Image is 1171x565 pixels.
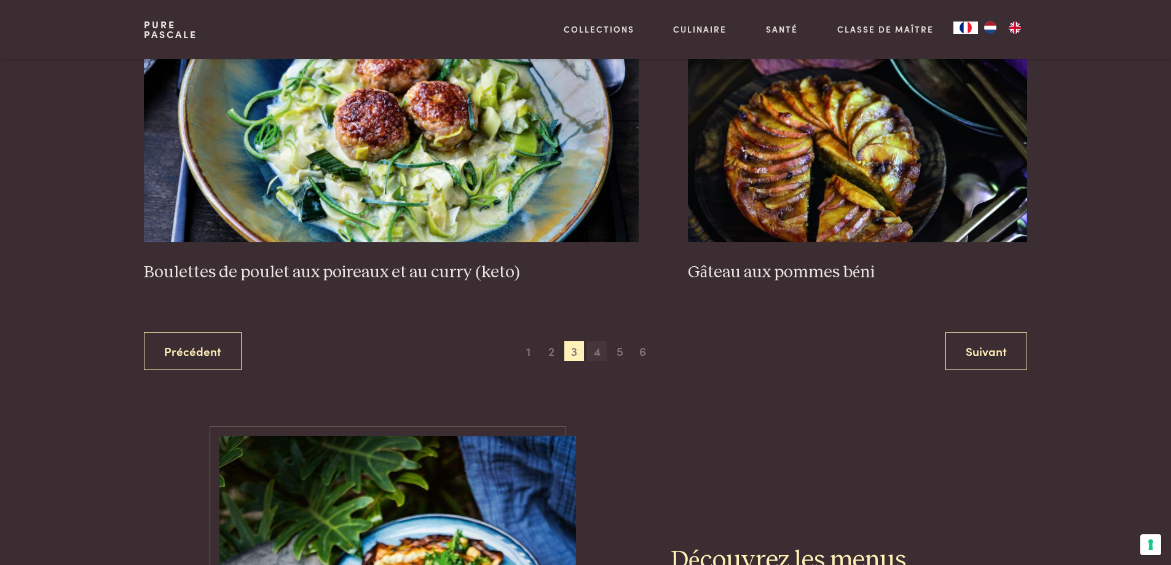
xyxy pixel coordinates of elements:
[1003,22,1027,34] a: EN
[564,23,634,36] a: Collections
[144,262,639,283] h3: Boulettes de poulet aux poireaux et au curry (keto)
[953,22,1027,34] aside: Language selected: Français
[564,341,584,361] span: 3
[519,341,538,361] span: 1
[1140,534,1161,555] button: Vos préférences en matière de consentement pour les technologies de suivi
[587,341,607,361] span: 4
[144,332,242,371] a: Précédent
[945,332,1027,371] a: Suivant
[978,22,1003,34] a: NL
[953,22,978,34] div: Language
[978,22,1027,34] ul: Language list
[688,262,1027,283] h3: Gâteau aux pommes béni
[673,23,727,36] a: Culinaire
[633,341,653,361] span: 6
[542,341,561,361] span: 2
[610,341,629,361] span: 5
[144,20,197,39] a: PurePascale
[837,23,934,36] a: Classe de maître
[766,23,798,36] a: Santé
[953,22,978,34] a: FR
